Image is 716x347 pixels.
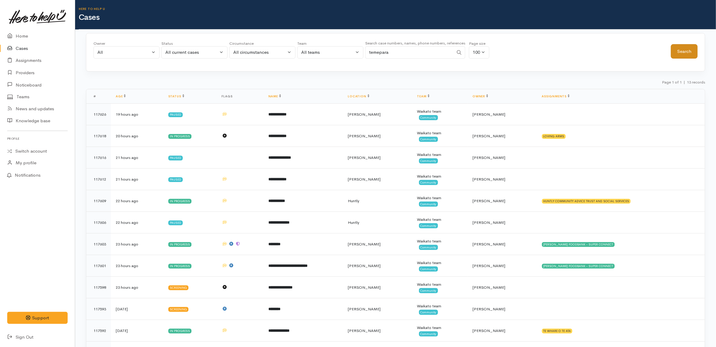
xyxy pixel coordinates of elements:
[97,49,150,56] div: All
[348,133,381,138] span: [PERSON_NAME]
[348,177,381,182] span: [PERSON_NAME]
[417,282,463,288] div: Waikato team
[93,41,160,47] div: Owner
[469,41,489,47] div: Page size
[417,195,463,201] div: Waikato team
[469,46,489,59] button: 100
[111,190,164,212] td: 22 hours ago
[419,115,438,120] span: Community
[419,223,438,228] span: Community
[473,133,505,138] span: [PERSON_NAME]
[348,112,381,117] span: [PERSON_NAME]
[473,49,480,56] div: 100
[79,13,716,22] h1: Cases
[168,264,191,269] div: In progress
[86,277,111,298] td: 117598
[419,137,438,142] span: Community
[417,325,463,331] div: Waikato team
[473,328,505,333] span: [PERSON_NAME]
[348,94,369,98] a: Location
[542,329,573,333] div: TE WHARE O TE ATA
[417,238,463,244] div: Waikato team
[111,169,164,190] td: 21 hours ago
[419,158,438,163] span: Community
[168,221,183,225] div: Paused
[111,320,164,342] td: [DATE]
[348,242,381,247] span: [PERSON_NAME]
[301,49,354,56] div: All teams
[473,94,488,98] a: Owner
[473,285,505,290] span: [PERSON_NAME]
[7,312,68,324] button: Support
[348,328,381,333] span: [PERSON_NAME]
[417,94,430,98] a: Team
[111,125,164,147] td: 20 hours ago
[473,155,505,160] span: [PERSON_NAME]
[229,41,295,47] div: Circumstance
[111,104,164,125] td: 19 hours ago
[86,298,111,320] td: 117593
[86,104,111,125] td: 117626
[348,155,381,160] span: [PERSON_NAME]
[671,44,698,59] button: Search
[419,288,438,293] span: Community
[473,263,505,268] span: [PERSON_NAME]
[684,80,685,85] span: |
[348,306,381,312] span: [PERSON_NAME]
[86,255,111,277] td: 117601
[542,94,570,98] a: Assignments
[86,212,111,233] td: 117606
[419,310,438,315] span: Community
[417,108,463,114] div: Waikato team
[86,89,111,104] th: #
[473,220,505,225] span: [PERSON_NAME]
[417,173,463,179] div: Waikato team
[111,233,164,255] td: 23 hours ago
[86,125,111,147] td: 117618
[365,46,454,59] input: Search
[419,180,438,185] span: Community
[419,266,438,271] span: Community
[365,41,465,46] small: Search case numbers, names, phone numbers, references
[473,306,505,312] span: [PERSON_NAME]
[419,202,438,206] span: Community
[419,245,438,250] span: Community
[348,220,359,225] span: Huntly
[116,94,126,98] a: Age
[168,329,191,333] div: In progress
[233,49,286,56] div: All circumstances
[168,177,183,182] div: Paused
[542,199,631,204] div: HUNTLY COMMUNITY ADVICE TRUST AND SOCIAL SERVICES
[168,307,188,312] div: Screening
[473,242,505,247] span: [PERSON_NAME]
[168,112,183,117] div: Paused
[417,152,463,158] div: Waikato team
[662,80,705,85] small: Page 1 of 1 13 records
[217,89,264,104] th: Flags
[348,285,381,290] span: [PERSON_NAME]
[86,320,111,342] td: 117592
[86,147,111,169] td: 117616
[86,190,111,212] td: 117609
[473,112,505,117] span: [PERSON_NAME]
[111,212,164,233] td: 22 hours ago
[111,255,164,277] td: 23 hours ago
[297,41,363,47] div: Team
[473,198,505,203] span: [PERSON_NAME]
[93,46,160,59] button: All
[348,198,359,203] span: Huntly
[297,46,363,59] button: All teams
[348,263,381,268] span: [PERSON_NAME]
[168,134,191,139] div: In progress
[7,135,68,143] h6: Profile
[86,169,111,190] td: 117612
[542,264,615,269] div: [PERSON_NAME] FOODBANK - SUPER CONNECT
[417,217,463,223] div: Waikato team
[79,7,716,11] h6: Here to help u
[161,41,228,47] div: Status
[168,285,188,290] div: Screening
[417,303,463,309] div: Waikato team
[417,130,463,136] div: Waikato team
[111,277,164,298] td: 23 hours ago
[168,199,191,204] div: In progress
